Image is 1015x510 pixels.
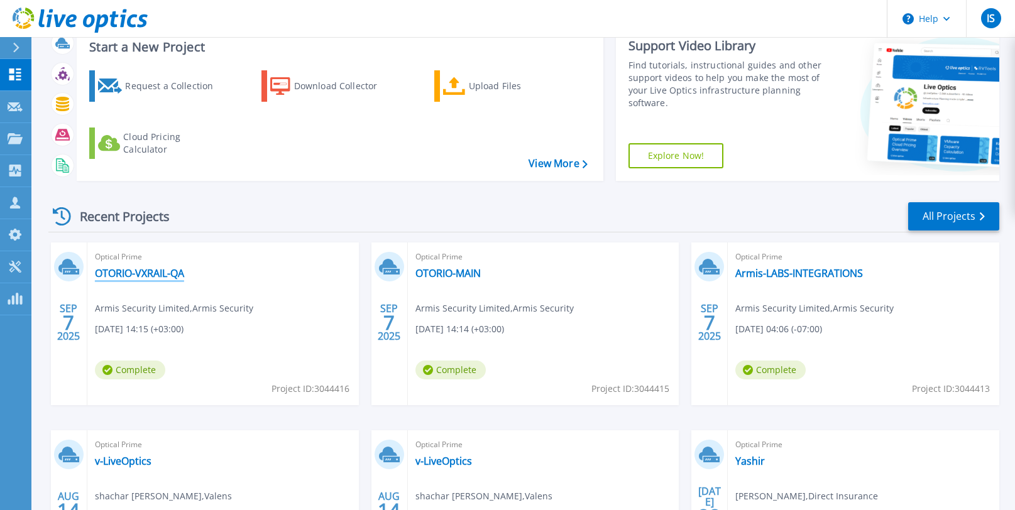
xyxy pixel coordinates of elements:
a: Yashir [735,455,765,467]
span: [DATE] 14:15 (+03:00) [95,322,184,336]
div: Cloud Pricing Calculator [123,131,224,156]
span: IS [987,13,995,23]
span: [DATE] 14:14 (+03:00) [415,322,504,336]
a: Explore Now! [628,143,724,168]
a: OTORIO-VXRAIL-QA [95,267,184,279]
span: Optical Prime [95,438,351,452]
span: Complete [95,361,165,379]
span: 7 [704,317,715,328]
div: Upload Files [469,73,569,99]
a: v-LiveOptics [95,455,151,467]
span: [PERSON_NAME] , Direct Insurance [735,489,878,503]
a: OTORIO-MAIN [415,267,481,279]
div: Recent Projects [48,201,187,232]
div: SEP 2025 [698,300,721,345]
a: v-LiveOptics [415,455,472,467]
div: SEP 2025 [377,300,401,345]
span: 7 [63,317,74,328]
span: Armis Security Limited , Armis Security [735,301,894,315]
span: Optical Prime [415,250,672,264]
span: Complete [735,361,806,379]
a: View More [529,158,587,170]
span: [DATE] 04:06 (-07:00) [735,322,822,336]
span: 7 [383,317,395,328]
div: Find tutorials, instructional guides and other support videos to help you make the most of your L... [628,59,822,109]
div: Download Collector [294,73,395,99]
a: Cloud Pricing Calculator [89,127,229,159]
span: Optical Prime [735,250,992,264]
span: shachar [PERSON_NAME] , Valens [95,489,232,503]
div: Support Video Library [628,38,822,54]
span: Optical Prime [735,438,992,452]
a: Request a Collection [89,70,229,102]
span: shachar [PERSON_NAME] , Valens [415,489,552,503]
a: Download Collector [261,70,402,102]
span: Armis Security Limited , Armis Security [415,301,574,315]
a: All Projects [908,202,999,231]
span: Complete [415,361,486,379]
div: Request a Collection [125,73,226,99]
a: Upload Files [434,70,574,102]
span: Project ID: 3044415 [591,382,669,396]
div: SEP 2025 [57,300,80,345]
h3: Start a New Project [89,40,587,54]
span: Armis Security Limited , Armis Security [95,301,253,315]
a: Armis-LABS-INTEGRATIONS [735,267,863,279]
span: Project ID: 3044413 [912,382,990,396]
span: Optical Prime [95,250,351,264]
span: Optical Prime [415,438,672,452]
span: Project ID: 3044416 [272,382,349,396]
